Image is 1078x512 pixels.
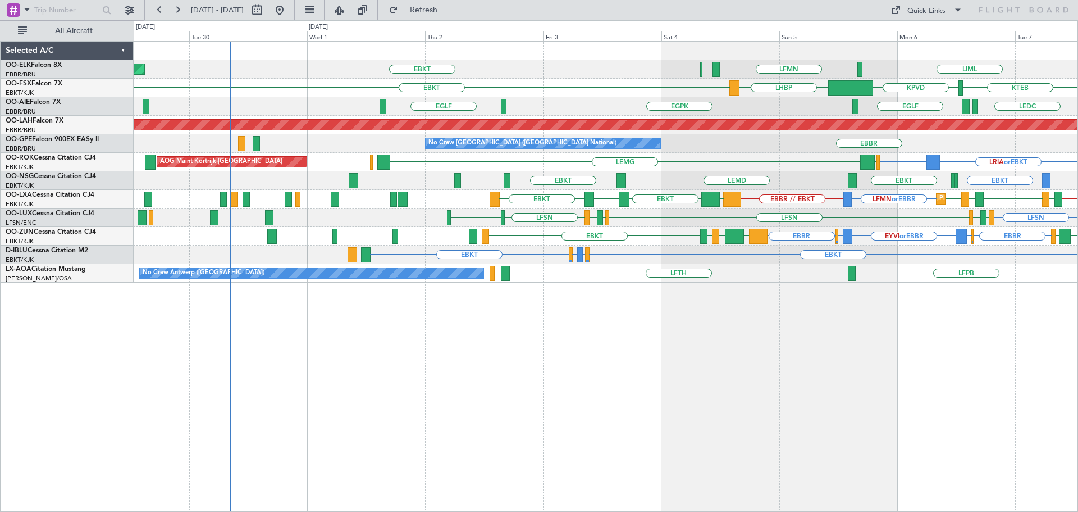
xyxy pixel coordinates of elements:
span: OO-ELK [6,62,31,69]
a: EBBR/BRU [6,70,36,79]
div: Thu 2 [425,31,543,41]
button: All Aircraft [12,22,122,40]
a: EBKT/KJK [6,182,34,190]
div: Wed 1 [307,31,425,41]
a: OO-NSGCessna Citation CJ4 [6,173,96,180]
span: OO-AIE [6,99,30,106]
div: No Crew [GEOGRAPHIC_DATA] ([GEOGRAPHIC_DATA] National) [428,135,616,152]
div: Sat 4 [661,31,779,41]
span: OO-NSG [6,173,34,180]
a: OO-ELKFalcon 8X [6,62,62,69]
span: D-IBLU [6,247,28,254]
a: LX-AOACitation Mustang [6,266,86,273]
input: Trip Number [34,2,99,19]
a: D-IBLUCessna Citation M2 [6,247,88,254]
span: OO-ROK [6,155,34,161]
div: Mon 6 [897,31,1015,41]
span: LX-AOA [6,266,31,273]
a: OO-LXACessna Citation CJ4 [6,192,94,198]
a: OO-ROKCessna Citation CJ4 [6,155,96,161]
span: OO-LXA [6,192,32,198]
div: Tue 30 [189,31,307,41]
a: OO-FSXFalcon 7X [6,80,62,87]
span: OO-ZUN [6,229,34,235]
div: No Crew Antwerp ([GEOGRAPHIC_DATA]) [143,265,264,282]
span: OO-GPE [6,136,32,143]
div: Quick Links [907,6,945,17]
a: EBBR/BRU [6,144,36,153]
span: Refresh [400,6,447,14]
div: [DATE] [309,22,328,32]
span: All Aircraft [29,27,118,35]
div: Fri 3 [543,31,661,41]
span: OO-FSX [6,80,31,87]
a: EBKT/KJK [6,256,34,264]
a: LFSN/ENC [6,219,36,227]
a: [PERSON_NAME]/QSA [6,274,72,283]
a: EBKT/KJK [6,200,34,209]
a: OO-ZUNCessna Citation CJ4 [6,229,96,235]
a: EBKT/KJK [6,237,34,246]
div: Planned Maint Kortrijk-[GEOGRAPHIC_DATA] [939,191,1070,207]
a: OO-LAHFalcon 7X [6,117,63,124]
button: Refresh [383,1,451,19]
a: EBKT/KJK [6,163,34,171]
div: AOG Maint Kortrijk-[GEOGRAPHIC_DATA] [160,153,282,170]
a: OO-AIEFalcon 7X [6,99,61,106]
a: EBKT/KJK [6,89,34,97]
a: OO-GPEFalcon 900EX EASy II [6,136,99,143]
div: Sun 5 [779,31,897,41]
a: EBBR/BRU [6,126,36,134]
a: OO-LUXCessna Citation CJ4 [6,210,94,217]
button: Quick Links [885,1,968,19]
div: [DATE] [136,22,155,32]
span: OO-LUX [6,210,32,217]
a: EBBR/BRU [6,107,36,116]
span: OO-LAH [6,117,33,124]
span: [DATE] - [DATE] [191,5,244,15]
